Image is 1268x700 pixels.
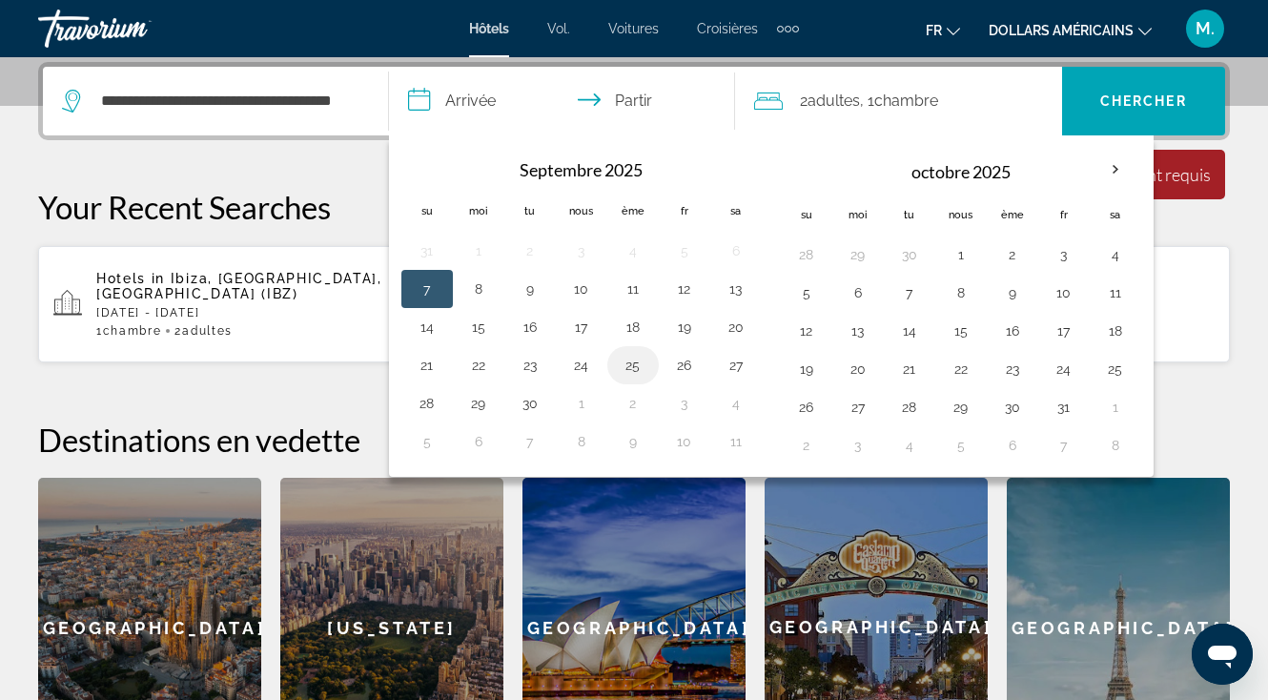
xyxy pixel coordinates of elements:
[618,428,648,455] button: Jour 9
[1192,624,1253,685] iframe: Bouton de lancement de la fenêtre de messagerie
[791,318,822,344] button: Jour 12
[389,67,735,135] button: Dates d'arrivée et de départ
[791,394,822,421] button: Jour 26
[608,21,659,36] a: Voitures
[412,276,442,302] button: Jour 7
[800,92,808,110] font: 2
[843,394,873,421] button: Jour 27
[843,318,873,344] button: Jour 13
[38,188,1230,226] p: Your Recent Searches
[618,237,648,264] button: Jour 4
[463,390,494,417] button: Jour 29
[946,241,976,268] button: Jour 1
[1196,18,1215,38] font: M.
[697,21,758,36] font: Croisières
[38,4,229,53] a: Travorium
[926,16,960,44] button: Changer de langue
[946,356,976,382] button: Jour 22
[997,279,1028,306] button: Jour 9
[669,314,700,340] button: Jour 19
[860,92,874,110] font: , 1
[894,318,925,344] button: Jour 14
[669,276,700,302] button: Jour 12
[566,237,597,264] button: Jour 3
[791,356,822,382] button: Jour 19
[808,92,860,110] font: adultes
[463,352,494,379] button: Jour 22
[1049,394,1079,421] button: Jour 31
[894,432,925,459] button: Jour 4
[843,241,873,268] button: Jour 29
[791,279,822,306] button: Jour 5
[721,314,751,340] button: Jour 20
[463,314,494,340] button: Jour 15
[1062,67,1225,135] button: Chercher
[997,241,1028,268] button: Jour 2
[566,390,597,417] button: Jour 1
[1049,241,1079,268] button: Jour 3
[946,394,976,421] button: Jour 29
[989,23,1134,38] font: dollars américains
[174,324,232,338] span: 2
[618,314,648,340] button: Jour 18
[412,428,442,455] button: Jour 5
[566,276,597,302] button: Jour 10
[1180,9,1230,49] button: Menu utilisateur
[777,13,799,44] button: Éléments de navigation supplémentaires
[103,324,162,338] span: Chambre
[735,67,1062,135] button: Voyageurs : 2 adultes, 0 enfants
[721,428,751,455] button: Jour 11
[96,271,382,301] span: Ibiza, [GEOGRAPHIC_DATA], [GEOGRAPHIC_DATA] (IBZ)
[894,356,925,382] button: Jour 21
[566,352,597,379] button: Jour 24
[721,390,751,417] button: Jour 4
[469,21,509,36] a: Hôtels
[1049,432,1079,459] button: Jour 7
[1100,93,1187,109] font: Chercher
[1090,148,1141,192] button: Mois prochain
[566,314,597,340] button: Jour 17
[515,390,545,417] button: Jour 30
[721,276,751,302] button: Jour 13
[894,241,925,268] button: Jour 30
[997,318,1028,344] button: Jour 16
[463,428,494,455] button: Jour 6
[1100,432,1131,459] button: Jour 8
[618,390,648,417] button: Jour 2
[721,237,751,264] button: Jour 6
[547,21,570,36] a: Vol.
[669,390,700,417] button: Jour 3
[997,394,1028,421] button: Jour 30
[96,271,165,286] span: Hotels in
[911,161,1011,182] font: octobre 2025
[182,324,233,338] span: Adultes
[843,356,873,382] button: Jour 20
[1049,279,1079,306] button: Jour 10
[515,314,545,340] button: Jour 16
[989,16,1152,44] button: Changer de devise
[1049,356,1079,382] button: Jour 24
[669,428,700,455] button: Jour 10
[38,421,1230,459] h2: Destinations en vedette
[791,241,822,268] button: Jour 28
[669,237,700,264] button: Jour 5
[618,276,648,302] button: Jour 11
[997,432,1028,459] button: Jour 6
[96,324,161,338] span: 1
[721,352,751,379] button: Jour 27
[566,428,597,455] button: Jour 8
[894,279,925,306] button: Jour 7
[1100,279,1131,306] button: Jour 11
[412,352,442,379] button: Jour 21
[463,276,494,302] button: Jour 8
[515,428,545,455] button: Jour 7
[43,67,1225,135] div: Widget de recherche
[515,237,545,264] button: Jour 2
[412,237,442,264] button: Jour 31
[946,432,976,459] button: Jour 5
[96,306,407,319] p: [DATE] - [DATE]
[412,390,442,417] button: Jour 28
[463,237,494,264] button: Jour 1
